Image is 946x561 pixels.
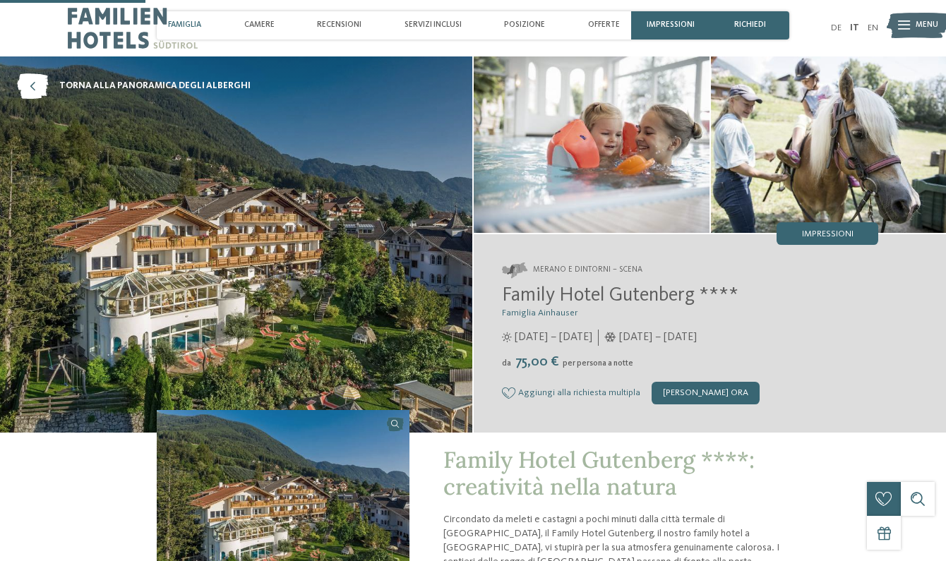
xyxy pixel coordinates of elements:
[443,445,755,501] span: Family Hotel Gutenberg ****: creatività nella natura
[604,332,616,342] i: Orari d'apertura inverno
[502,359,511,368] span: da
[515,330,592,345] span: [DATE] – [DATE]
[474,56,709,233] img: il family hotel a Scena per amanti della natura dall’estro creativo
[802,230,854,239] span: Impressioni
[59,80,251,92] span: torna alla panoramica degli alberghi
[831,23,842,32] a: DE
[868,23,878,32] a: EN
[916,20,938,31] span: Menu
[513,355,561,369] span: 75,00 €
[518,388,640,398] span: Aggiungi alla richiesta multipla
[502,332,512,342] i: Orari d'apertura estate
[619,330,697,345] span: [DATE] – [DATE]
[17,73,251,99] a: torna alla panoramica degli alberghi
[652,382,760,404] div: [PERSON_NAME] ora
[563,359,633,368] span: per persona a notte
[533,265,642,276] span: Merano e dintorni – Scena
[502,308,577,318] span: Famiglia Ainhauser
[502,286,738,306] span: Family Hotel Gutenberg ****
[850,23,859,32] a: IT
